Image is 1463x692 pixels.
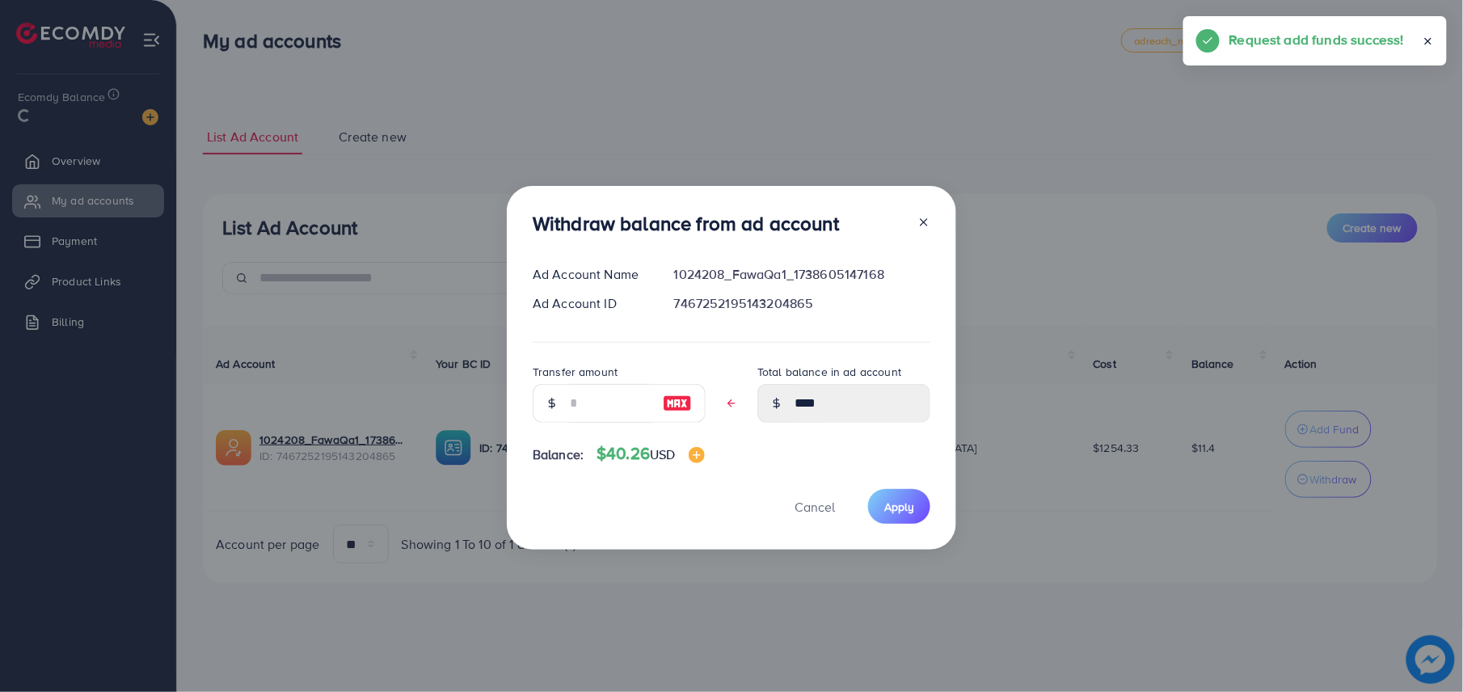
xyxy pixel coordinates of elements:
button: Cancel [774,489,855,524]
div: 7467252195143204865 [661,294,943,313]
label: Transfer amount [533,364,618,380]
img: image [689,447,705,463]
img: image [663,394,692,413]
span: Balance: [533,445,584,464]
h4: $40.26 [597,444,704,464]
h5: Request add funds success! [1229,29,1404,50]
span: USD [650,445,675,463]
span: Apply [884,499,914,515]
button: Apply [868,489,930,524]
h3: Withdraw balance from ad account [533,212,839,235]
span: Cancel [795,498,835,516]
div: Ad Account ID [520,294,661,313]
label: Total balance in ad account [757,364,901,380]
div: Ad Account Name [520,265,661,284]
div: 1024208_FawaQa1_1738605147168 [661,265,943,284]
